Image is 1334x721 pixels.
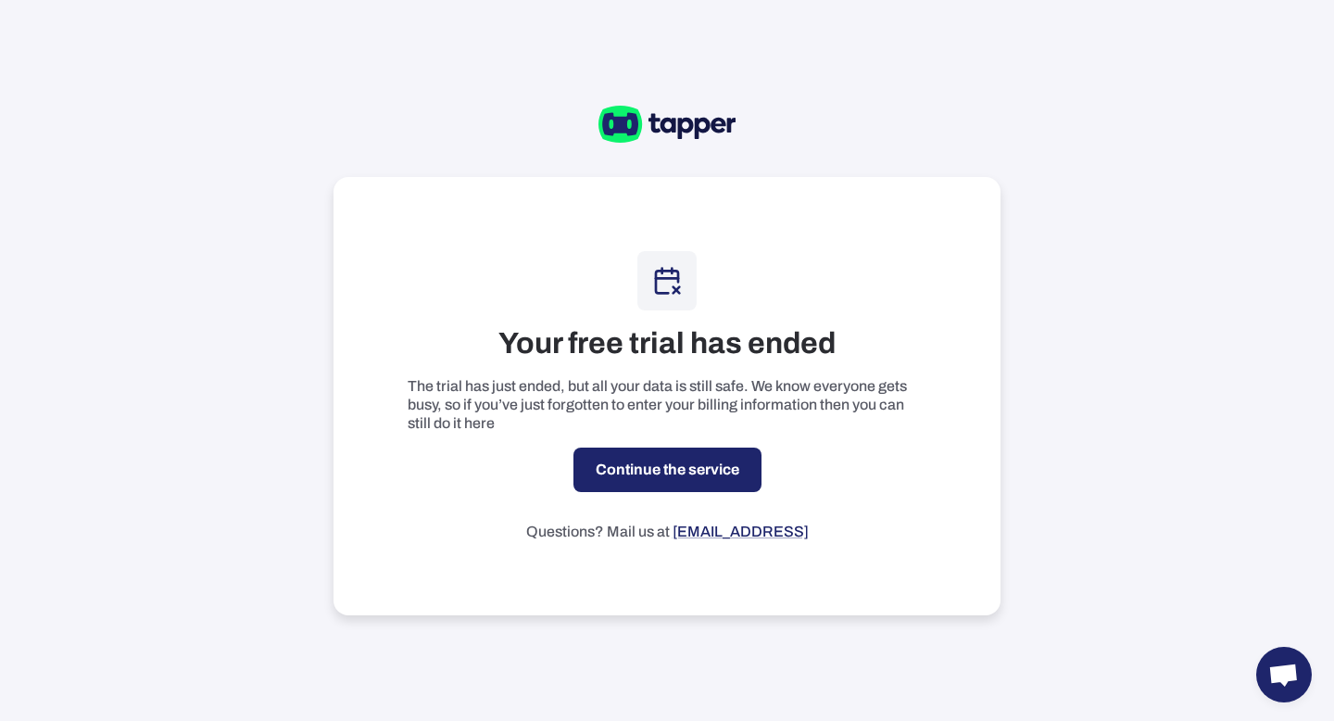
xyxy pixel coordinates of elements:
[673,524,809,539] a: [EMAIL_ADDRESS]
[408,377,926,433] p: The trial has just ended, but all your data is still safe. We know everyone gets busy, so if you’...
[573,448,761,492] a: Continue the service
[1256,647,1312,702] a: Open chat
[526,523,809,541] p: Questions? Mail us at
[498,325,836,362] h3: Your free trial has ended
